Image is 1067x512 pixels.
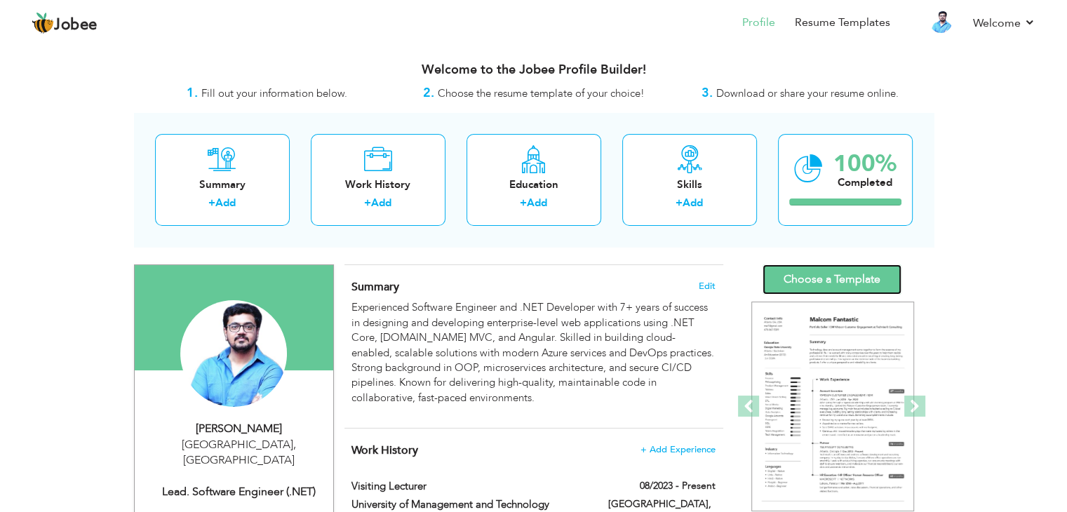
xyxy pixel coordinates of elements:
[438,86,645,100] span: Choose the resume template of your choice!
[640,445,716,454] span: + Add Experience
[423,84,434,102] strong: 2.
[293,437,296,452] span: ,
[716,86,899,100] span: Download or share your resume online.
[364,196,371,210] label: +
[640,479,716,493] label: 08/2023 - Present
[145,421,333,437] div: [PERSON_NAME]
[763,264,901,295] a: Choose a Template
[833,152,897,175] div: 100%
[633,177,746,192] div: Skills
[702,84,713,102] strong: 3.
[351,479,587,494] label: Visiting Lecturer
[351,443,715,457] h4: This helps to show the companies you have worked for.
[187,84,198,102] strong: 1.
[351,497,587,512] label: University of Management and Technology
[699,281,716,291] span: Edit
[145,484,333,500] div: Lead. Software Engineer (.NET)
[180,300,287,407] img: Noman Arif
[351,279,399,295] span: Summary
[795,15,890,31] a: Resume Templates
[208,196,215,210] label: +
[683,196,703,210] a: Add
[32,12,54,34] img: jobee.io
[322,177,434,192] div: Work History
[134,63,934,77] h3: Welcome to the Jobee Profile Builder!
[215,196,236,210] a: Add
[351,300,715,405] p: Experienced Software Engineer and .NET Developer with 7+ years of success in designing and develo...
[145,437,333,469] div: [GEOGRAPHIC_DATA] [GEOGRAPHIC_DATA]
[32,12,98,34] a: Jobee
[676,196,683,210] label: +
[351,443,418,458] span: Work History
[201,86,347,100] span: Fill out your information below.
[973,15,1035,32] a: Welcome
[742,15,775,31] a: Profile
[351,280,715,294] h4: Adding a summary is a quick and easy way to highlight your experience and interests.
[478,177,590,192] div: Education
[527,196,547,210] a: Add
[371,196,391,210] a: Add
[833,175,897,190] div: Completed
[54,18,98,33] span: Jobee
[166,177,279,192] div: Summary
[520,196,527,210] label: +
[930,11,952,33] img: Profile Img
